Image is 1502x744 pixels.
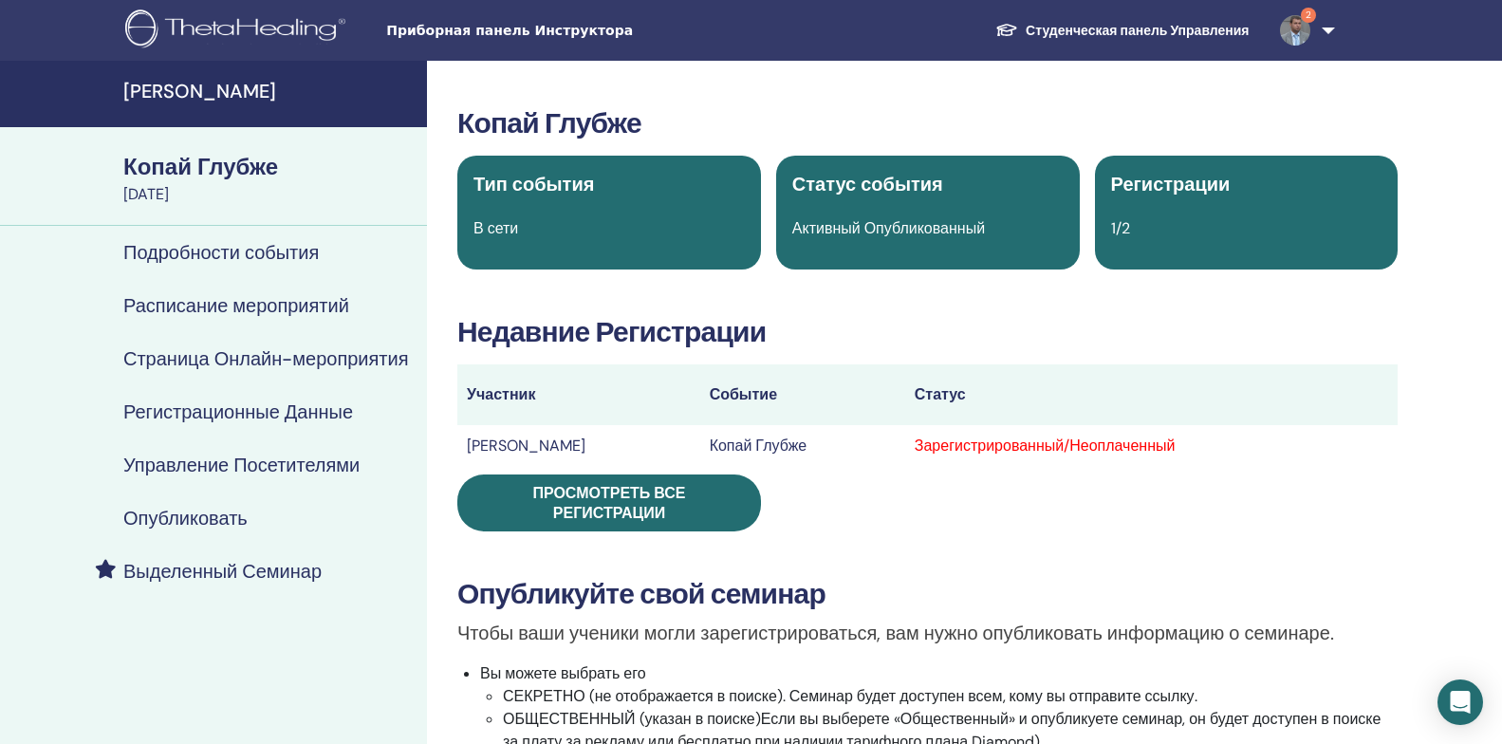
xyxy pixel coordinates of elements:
img: graduation-cap-white.svg [995,22,1018,38]
ya-tr-span: Подробности события [123,240,319,265]
ya-tr-span: Статус события [792,172,943,196]
h3: Копай Глубже [457,106,1398,140]
ya-tr-span: [DATE] [123,184,169,204]
img: default.jpg [1280,15,1310,46]
td: Копай Глубже [700,425,905,467]
ya-tr-span: Управление Посетителями [123,453,360,477]
span: 2 [1301,8,1316,23]
ya-tr-span: Расписание мероприятий [123,293,349,318]
ya-tr-span: Выделенный Семинар [123,559,322,584]
ya-tr-span: Тип события [473,172,594,196]
ya-tr-span: Событие [710,384,777,404]
ya-tr-span: Вы можете выбрать его [480,663,646,683]
ya-tr-span: Недавние Регистрации [457,313,766,350]
ya-tr-span: Приборная панель Инструктора [386,23,633,38]
a: Копай Глубже[DATE] [112,151,427,206]
ya-tr-span: Статус [915,384,966,404]
img: logo.png [125,9,352,52]
ya-tr-span: Опубликовать [123,506,248,530]
ya-tr-span: Зарегистрированный/Неоплаченный [915,436,1176,456]
ya-tr-span: Регистрации [1111,172,1231,196]
ya-tr-span: Регистрационные Данные [123,400,353,424]
ya-tr-span: СЕКРЕТНО (не отображается в поиске). Семинар будет доступен всем, кому вы отправите ссылку. [503,686,1197,706]
ya-tr-span: Страница Онлайн-мероприятия [123,346,409,371]
ya-tr-span: Участник [467,384,535,404]
ya-tr-span: Чтобы ваши ученики могли зарегистрироваться, вам нужно опубликовать информацию о семинаре. [457,621,1334,645]
ya-tr-span: В сети [473,218,518,238]
ya-tr-span: [PERSON_NAME] [467,436,585,456]
ya-tr-span: Копай Глубже [123,152,278,181]
ya-tr-span: Активный Опубликованный [792,218,985,238]
ya-tr-span: [PERSON_NAME] [123,79,276,103]
a: Студенческая панель Управления [980,13,1264,48]
ya-tr-span: ОБЩЕСТВЕННЫЙ (указан в поиске) [503,709,761,729]
ya-tr-span: Опубликуйте свой семинар [457,575,825,612]
ya-tr-span: Просмотреть все регистрации [532,483,685,523]
ya-tr-span: Студенческая панель Управления [1026,22,1249,39]
div: Откройте Интерком-Мессенджер [1437,679,1483,725]
span: 1/2 [1111,218,1130,238]
a: Просмотреть все регистрации [457,474,761,531]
